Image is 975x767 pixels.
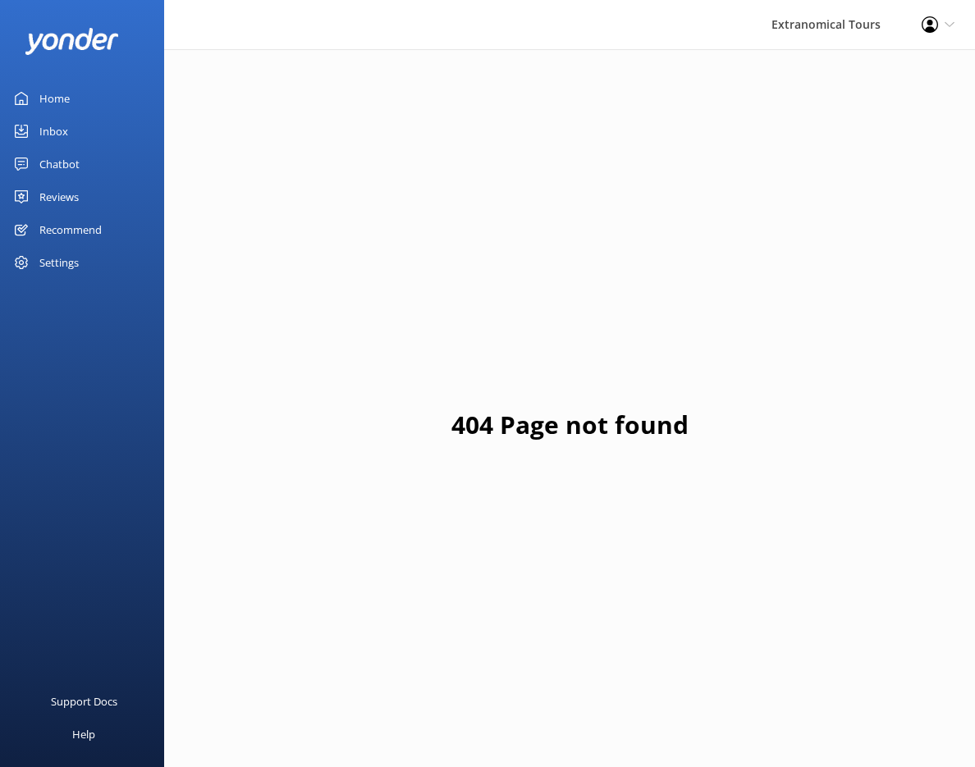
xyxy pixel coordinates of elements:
[451,405,689,445] h1: 404 Page not found
[39,82,70,115] div: Home
[39,115,68,148] div: Inbox
[51,685,117,718] div: Support Docs
[25,28,119,55] img: yonder-white-logo.png
[39,246,79,279] div: Settings
[39,213,102,246] div: Recommend
[39,148,80,180] div: Chatbot
[39,180,79,213] div: Reviews
[72,718,95,751] div: Help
